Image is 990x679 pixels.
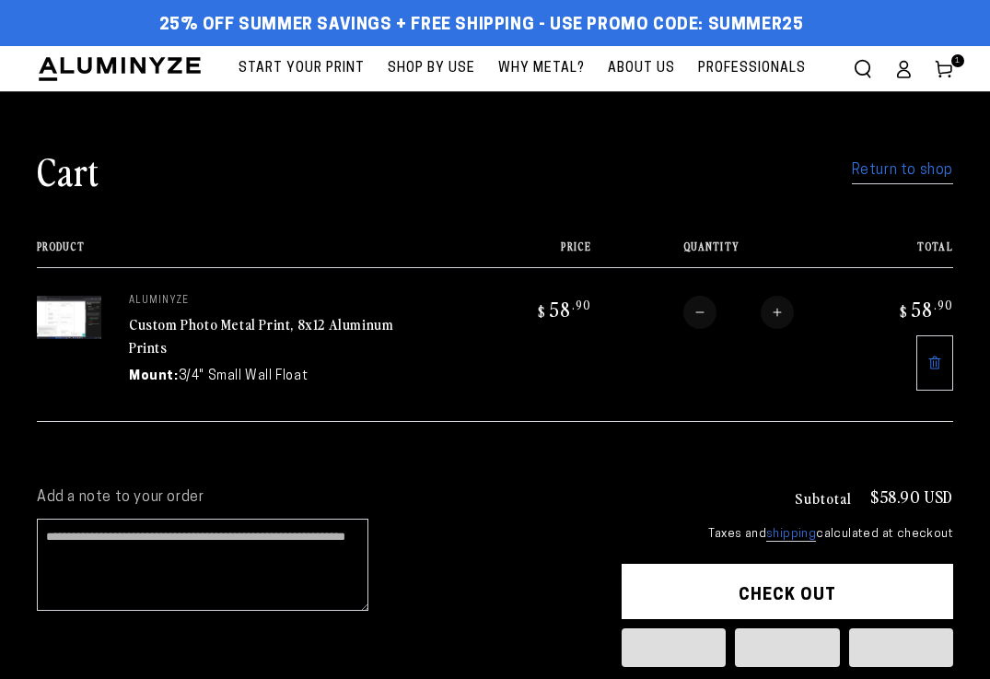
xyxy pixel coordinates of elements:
[129,296,405,307] p: aluminyze
[388,57,475,80] span: Shop By Use
[37,296,101,339] img: 8"x12" Rectangle White Glossy Aluminyzed Photo
[129,367,179,386] dt: Mount:
[538,302,546,321] span: $
[229,46,374,91] a: Start Your Print
[535,296,591,322] bdi: 58
[37,488,585,508] label: Add a note to your order
[900,302,908,321] span: $
[591,240,847,267] th: Quantity
[599,46,684,91] a: About Us
[622,525,953,544] small: Taxes and calculated at checkout
[37,55,203,83] img: Aluminyze
[897,296,953,322] bdi: 58
[843,49,883,89] summary: Search our site
[870,488,953,505] p: $58.90 USD
[766,528,816,542] a: shipping
[934,297,953,312] sup: .90
[572,297,591,312] sup: .90
[916,335,953,391] a: Remove 8"x12" Rectangle White Glossy Aluminyzed Photo
[129,313,393,357] a: Custom Photo Metal Print, 8x12 Aluminum Prints
[955,54,961,67] span: 1
[179,367,309,386] dd: 3/4" Small Wall Float
[498,57,585,80] span: Why Metal?
[795,490,852,505] h3: Subtotal
[239,57,365,80] span: Start Your Print
[716,296,761,329] input: Quantity for Custom Photo Metal Print, 8x12 Aluminum Prints
[37,240,485,267] th: Product
[159,16,804,36] span: 25% off Summer Savings + Free Shipping - Use Promo Code: SUMMER25
[847,240,953,267] th: Total
[37,146,99,194] h1: Cart
[698,57,806,80] span: Professionals
[485,240,591,267] th: Price
[622,564,953,619] button: Check out
[489,46,594,91] a: Why Metal?
[608,57,675,80] span: About Us
[689,46,815,91] a: Professionals
[852,158,953,184] a: Return to shop
[379,46,484,91] a: Shop By Use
